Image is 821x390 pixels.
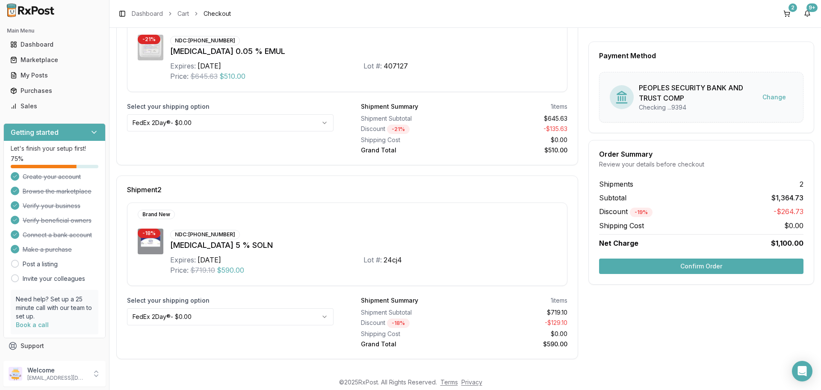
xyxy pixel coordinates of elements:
[599,259,803,274] button: Confirm Order
[11,155,24,163] span: 75 %
[599,151,803,158] div: Order Summary
[780,7,794,21] button: 2
[387,125,410,134] div: - 21 %
[16,321,49,328] a: Book a call
[170,61,196,71] div: Expires:
[384,255,402,265] div: 24cj4
[387,319,410,328] div: - 18 %
[361,308,461,317] div: Shipment Subtotal
[361,146,461,155] div: Grand Total
[361,319,461,328] div: Discount
[599,239,638,247] span: Net Charge
[806,3,818,12] div: 9+
[127,296,334,305] label: Select your shipping option
[7,83,102,98] a: Purchases
[800,179,803,189] span: 2
[170,265,189,275] div: Price:
[3,354,106,369] button: Feedback
[361,296,418,305] div: Shipment Summary
[599,207,653,216] span: Discount
[217,265,244,275] span: $590.00
[27,375,87,381] p: [EMAIL_ADDRESS][DOMAIN_NAME]
[361,114,461,123] div: Shipment Subtotal
[800,7,814,21] button: 9+
[599,179,633,189] span: Shipments
[219,71,245,81] span: $510.00
[23,216,92,225] span: Verify beneficial owners
[138,35,163,60] img: Restasis 0.05 % EMUL
[21,357,50,366] span: Feedback
[771,238,803,248] span: $1,100.00
[11,144,98,153] p: Let's finish your setup first!
[170,71,189,81] div: Price:
[363,255,382,265] div: Lot #:
[361,136,461,144] div: Shipping Cost
[756,89,793,105] button: Change
[3,3,58,17] img: RxPost Logo
[138,229,163,254] img: Xiidra 5 % SOLN
[792,361,812,381] div: Open Intercom Messenger
[138,229,160,238] div: - 18 %
[3,338,106,354] button: Support
[16,295,93,321] p: Need help? Set up a 25 minute call with our team to set up.
[639,103,756,112] div: Checking ...9394
[190,265,215,275] span: $719.10
[190,71,218,81] span: $645.63
[138,35,160,44] div: - 21 %
[599,52,803,59] div: Payment Method
[599,193,626,203] span: Subtotal
[9,367,22,381] img: User avatar
[170,239,557,251] div: [MEDICAL_DATA] 5 % SOLN
[789,3,797,12] div: 2
[138,210,175,219] div: Brand New
[10,40,99,49] div: Dashboard
[361,102,418,111] div: Shipment Summary
[639,83,756,103] div: PEOPLES SECURITY BANK AND TRUST COMP
[363,61,382,71] div: Lot #:
[23,187,92,196] span: Browse the marketplace
[468,340,568,348] div: $590.00
[468,146,568,155] div: $510.00
[3,68,106,82] button: My Posts
[784,220,803,231] span: $0.00
[170,45,557,57] div: [MEDICAL_DATA] 0.05 % EMUL
[551,102,567,111] div: 1 items
[198,61,221,71] div: [DATE]
[10,86,99,95] div: Purchases
[551,296,567,305] div: 1 items
[774,206,803,217] span: -$264.73
[468,308,568,317] div: $719.10
[361,340,461,348] div: Grand Total
[361,330,461,338] div: Shipping Cost
[127,186,162,193] span: Shipment 2
[3,38,106,51] button: Dashboard
[7,52,102,68] a: Marketplace
[170,230,240,239] div: NDC: [PHONE_NUMBER]
[7,98,102,114] a: Sales
[23,202,80,210] span: Verify your business
[7,37,102,52] a: Dashboard
[7,68,102,83] a: My Posts
[384,61,408,71] div: 407127
[170,255,196,265] div: Expires:
[23,260,58,268] a: Post a listing
[599,160,803,169] div: Review your details before checkout
[132,9,231,18] nav: breadcrumb
[468,114,568,123] div: $645.63
[3,53,106,67] button: Marketplace
[440,378,458,386] a: Terms
[468,136,568,144] div: $0.00
[10,71,99,80] div: My Posts
[468,330,568,338] div: $0.00
[468,319,568,328] div: - $129.10
[468,125,568,134] div: - $135.63
[771,193,803,203] span: $1,364.73
[177,9,189,18] a: Cart
[11,127,59,137] h3: Getting started
[23,231,92,239] span: Connect a bank account
[27,366,87,375] p: Welcome
[23,245,72,254] span: Make a purchase
[361,125,461,134] div: Discount
[10,102,99,110] div: Sales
